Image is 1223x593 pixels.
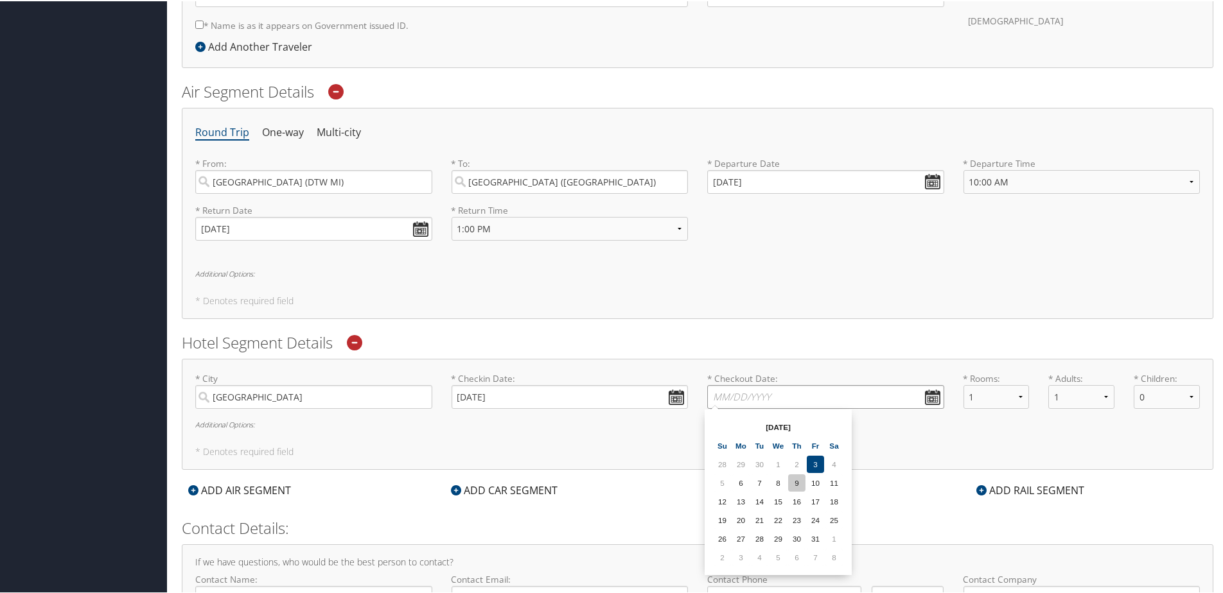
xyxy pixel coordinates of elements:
label: * Name is as it appears on Government issued ID. [195,12,409,36]
label: * Checkin Date: [452,371,689,408]
div: ADD CAR SEGMENT [444,481,564,497]
td: 23 [788,510,805,528]
th: [DATE] [732,417,824,434]
td: 30 [751,454,768,472]
th: Fr [807,436,824,453]
h2: Hotel Segment Details [182,331,1213,352]
input: City or Airport Code [452,169,689,193]
input: MM/DD/YYYY [707,169,944,193]
td: 16 [788,492,805,509]
li: Multi-city [317,120,361,143]
label: * Children: [1134,371,1200,384]
td: 11 [825,473,843,490]
div: Add Another Traveler [195,38,319,53]
label: Contact Phone [707,572,944,585]
td: 1 [770,454,787,472]
td: 8 [770,473,787,490]
input: City or Airport Code [195,169,432,193]
td: 7 [807,547,824,565]
td: 28 [714,454,731,472]
li: Round Trip [195,120,249,143]
label: * Checkout Date: [707,371,944,408]
td: 31 [807,529,824,546]
label: * To: [452,156,689,193]
label: * Adults: [1048,371,1114,384]
h2: Air Segment Details [182,80,1213,101]
div: ADD AIR SEGMENT [182,481,297,497]
td: 6 [788,547,805,565]
td: 28 [751,529,768,546]
td: 12 [714,492,731,509]
h2: Contact Details: [182,516,1213,538]
td: 5 [714,473,731,490]
select: * Departure Time [963,169,1201,193]
td: 26 [714,529,731,546]
th: Su [714,436,731,453]
td: 29 [770,529,787,546]
td: 4 [751,547,768,565]
td: 18 [825,492,843,509]
th: We [770,436,787,453]
td: 29 [732,454,750,472]
td: 10 [807,473,824,490]
td: 4 [825,454,843,472]
td: 27 [732,529,750,546]
td: 30 [788,529,805,546]
h5: * Denotes required field [195,446,1200,455]
h4: If we have questions, who would be the best person to contact? [195,556,1200,565]
td: 20 [732,510,750,528]
td: 1 [825,529,843,546]
td: 17 [807,492,824,509]
div: ADD RAIL SEGMENT [970,481,1091,497]
td: 19 [714,510,731,528]
th: Sa [825,436,843,453]
label: * City [195,371,432,408]
td: 9 [788,473,805,490]
label: * Departure Time [963,156,1201,203]
td: 2 [714,547,731,565]
td: 3 [732,547,750,565]
td: 21 [751,510,768,528]
td: 3 [807,454,824,472]
th: Th [788,436,805,453]
input: * Name is as it appears on Government issued ID. [195,19,204,28]
td: 8 [825,547,843,565]
td: 13 [732,492,750,509]
input: MM/DD/YYYY [195,216,432,239]
label: * From: [195,156,432,193]
th: Mo [732,436,750,453]
input: * Checkout Date: [707,384,944,408]
td: 6 [732,473,750,490]
label: * Return Time [452,203,689,216]
td: 24 [807,510,824,528]
td: 15 [770,492,787,509]
th: Tu [751,436,768,453]
h6: Additional Options: [195,420,1200,427]
label: * Rooms: [963,371,1030,384]
label: * Departure Date [707,156,944,169]
h6: Additional Options: [195,269,1200,276]
td: 22 [770,510,787,528]
label: * Return Date [195,203,432,216]
td: 14 [751,492,768,509]
td: 25 [825,510,843,528]
td: 7 [751,473,768,490]
h5: * Denotes required field [195,295,1200,304]
li: One-way [262,120,304,143]
td: 2 [788,454,805,472]
td: 5 [770,547,787,565]
label: [DEMOGRAPHIC_DATA] [969,8,1064,32]
input: * Checkin Date: [452,384,689,408]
